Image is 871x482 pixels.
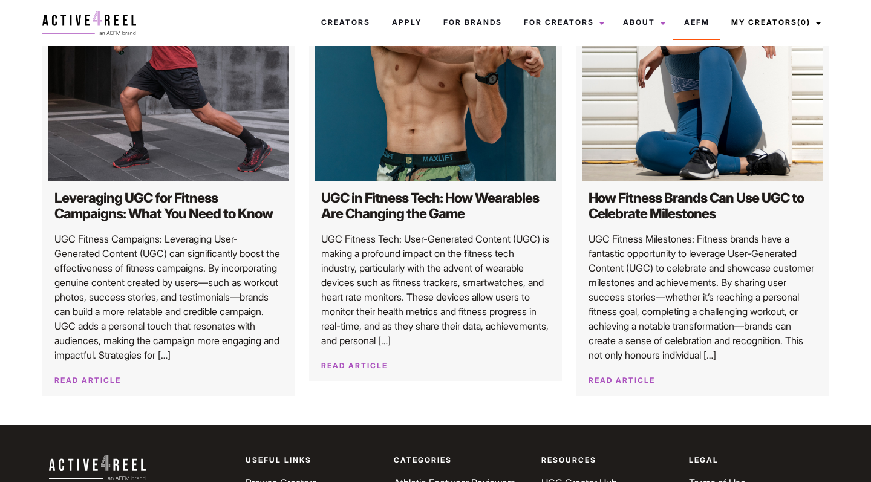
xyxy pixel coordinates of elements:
p: UGC Fitness Tech: User-Generated Content (UGC) is making a profound impact on the fitness tech in... [321,232,550,348]
img: a4r-logo.svg [42,11,136,35]
a: Apply [381,6,432,39]
a: About [612,6,673,39]
h2: How Fitness Brands Can Use UGC to Celebrate Milestones [589,190,817,223]
a: For Brands [432,6,513,39]
a: Creators [310,6,381,39]
a: AEFM [673,6,720,39]
p: Useful Links [246,455,379,466]
a: Read article [321,361,388,370]
a: My Creators(0) [720,6,829,39]
a: For Creators [513,6,612,39]
a: Read article [589,376,655,385]
p: UGC Fitness Campaigns: Leveraging User-Generated Content (UGC) can significantly boost the effect... [54,232,283,362]
span: (0) [797,18,811,27]
p: Resources [541,455,674,466]
p: Legal [689,455,822,466]
p: UGC Fitness Milestones: Fitness brands have a fantastic opportunity to leverage User-Generated Co... [589,232,817,362]
a: Read article [54,376,121,385]
p: Categories [394,455,527,466]
h2: UGC in Fitness Tech: How Wearables Are Changing the Game [321,190,550,223]
img: a4r-logo-white.svg [49,455,146,480]
h2: Leveraging UGC for Fitness Campaigns: What You Need to Know [54,190,283,223]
